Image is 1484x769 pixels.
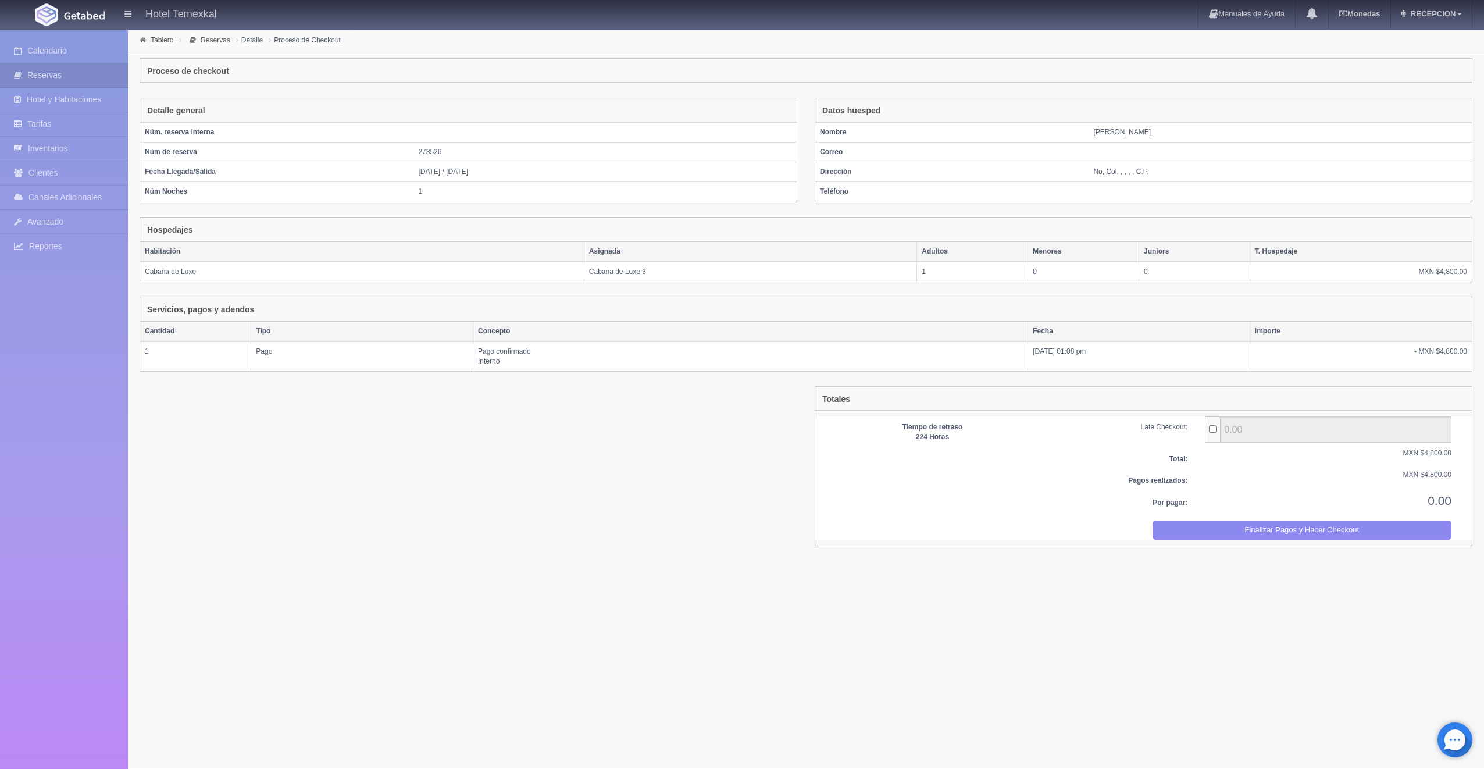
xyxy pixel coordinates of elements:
[1209,425,1217,433] input: ...
[584,242,917,262] th: Asignada
[1028,341,1250,371] td: [DATE] 01:08 pm
[413,143,797,162] td: 273526
[147,305,254,314] h4: Servicios, pagos y adendos
[140,143,413,162] th: Núm de reserva
[902,423,963,441] b: Tiempo de retraso 224 Horas
[473,322,1028,341] th: Concepto
[1250,242,1472,262] th: T. Hospedaje
[1128,476,1187,485] b: Pagos realizados:
[1139,262,1250,282] td: 0
[1196,470,1460,480] div: MXN $4,800.00
[1250,262,1472,282] td: MXN $4,800.00
[1089,162,1472,182] td: No, Col. , , , , C.P.
[413,182,797,202] td: 1
[145,6,217,20] h4: Hotel Temexkal
[1089,123,1472,143] td: [PERSON_NAME]
[140,162,413,182] th: Fecha Llegada/Salida
[815,123,1089,143] th: Nombre
[233,34,266,45] li: Detalle
[822,395,850,404] h4: Totales
[147,67,229,76] h4: Proceso de checkout
[266,34,344,45] li: Proceso de Checkout
[1250,341,1472,371] td: - MXN $4,800.00
[473,341,1028,371] td: Pago confirmado Interno
[1196,448,1460,458] div: MXN $4,800.00
[584,262,917,282] td: Cabaña de Luxe 3
[815,143,1089,162] th: Correo
[1139,242,1250,262] th: Juniors
[822,106,880,115] h4: Datos huesped
[815,182,1089,202] th: Teléfono
[147,106,205,115] h4: Detalle general
[251,322,473,341] th: Tipo
[1153,499,1187,507] b: Por pagar:
[1196,492,1460,509] div: 0.00
[815,162,1089,182] th: Dirección
[140,322,251,341] th: Cantidad
[151,36,173,44] a: Tablero
[140,242,584,262] th: Habitación
[1153,521,1452,540] button: Finalizar Pagos y Hacer Checkout
[1028,322,1250,341] th: Fecha
[917,242,1028,262] th: Adultos
[251,341,473,371] td: Pago
[147,226,193,234] h4: Hospedajes
[140,341,251,371] td: 1
[64,11,105,20] img: Getabed
[140,262,584,282] td: Cabaña de Luxe
[1038,422,1196,432] div: Late Checkout:
[917,262,1028,282] td: 1
[140,182,413,202] th: Núm Noches
[140,123,413,143] th: Núm. reserva interna
[201,36,230,44] a: Reservas
[35,3,58,26] img: Getabed
[1250,322,1472,341] th: Importe
[1028,262,1139,282] td: 0
[1220,416,1451,443] input: ...
[1169,455,1187,463] b: Total:
[1408,9,1456,18] span: RECEPCION
[1339,9,1380,18] b: Monedas
[413,162,797,182] td: [DATE] / [DATE]
[1028,242,1139,262] th: Menores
